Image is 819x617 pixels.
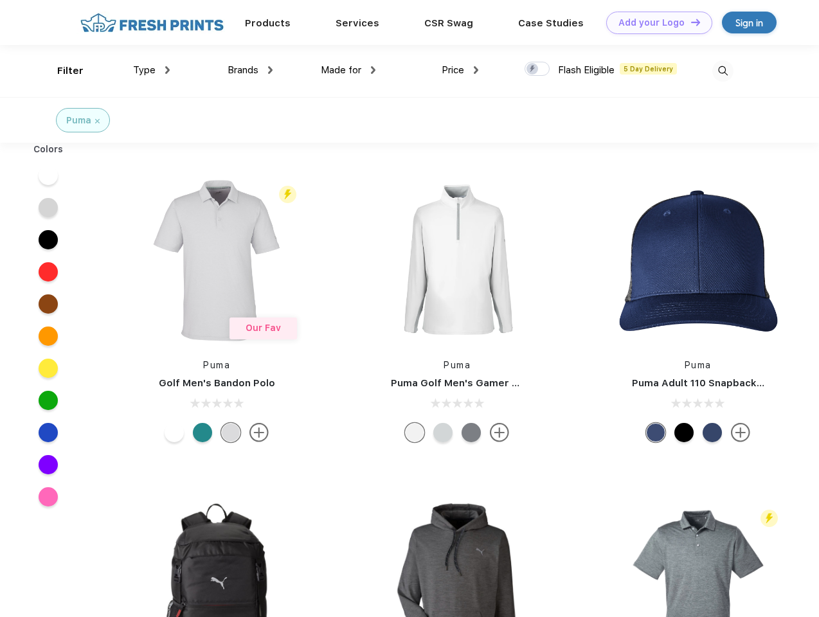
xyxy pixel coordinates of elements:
img: func=resize&h=266 [613,175,784,346]
div: Sign in [735,15,763,30]
img: more.svg [249,423,269,442]
div: Bright White [165,423,184,442]
a: Puma [685,360,712,370]
a: Puma [444,360,471,370]
div: Bright White [405,423,424,442]
a: Products [245,17,291,29]
div: Pma Blk Pma Blk [674,423,694,442]
div: Filter [57,64,84,78]
div: Peacoat with Qut Shd [703,423,722,442]
div: Puma [66,114,91,127]
a: Golf Men's Bandon Polo [159,377,275,389]
img: dropdown.png [165,66,170,74]
a: Puma [203,360,230,370]
a: Puma Golf Men's Gamer Golf Quarter-Zip [391,377,594,389]
div: Quiet Shade [462,423,481,442]
div: Colors [24,143,73,156]
a: Services [336,17,379,29]
img: DT [691,19,700,26]
span: Brands [228,64,258,76]
img: filter_cancel.svg [95,119,100,123]
img: more.svg [490,423,509,442]
img: dropdown.png [268,66,273,74]
img: flash_active_toggle.svg [760,510,778,527]
div: Peacoat Qut Shd [646,423,665,442]
span: Flash Eligible [558,64,615,76]
div: High Rise [433,423,453,442]
div: High Rise [221,423,240,442]
img: func=resize&h=266 [372,175,543,346]
span: Our Fav [246,323,281,333]
span: Made for [321,64,361,76]
img: desktop_search.svg [712,60,733,82]
img: func=resize&h=266 [131,175,302,346]
span: 5 Day Delivery [620,63,677,75]
img: dropdown.png [474,66,478,74]
img: dropdown.png [371,66,375,74]
a: Sign in [722,12,777,33]
span: Type [133,64,156,76]
img: flash_active_toggle.svg [279,186,296,203]
span: Price [442,64,464,76]
div: Green Lagoon [193,423,212,442]
div: Add your Logo [618,17,685,28]
img: fo%20logo%202.webp [76,12,228,34]
img: more.svg [731,423,750,442]
a: CSR Swag [424,17,473,29]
